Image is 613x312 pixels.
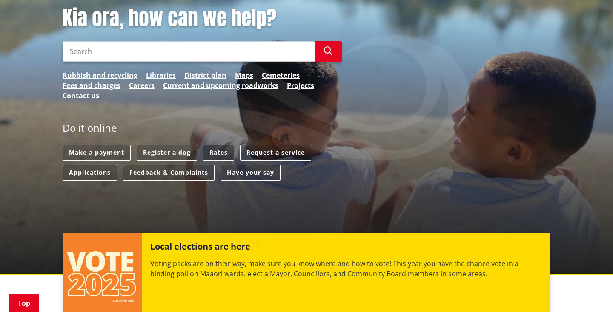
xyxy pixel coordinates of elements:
[137,145,197,161] a: Register a dog
[184,70,226,80] a: District plan
[63,6,342,31] h1: Kia ora, how can we help?
[63,233,142,312] img: Vote 2025
[221,165,281,181] a: Have your say
[63,70,137,80] a: Rubbish and recycling
[240,145,311,161] a: Request a service
[129,80,155,91] a: Careers
[63,80,120,91] a: Fees and charges
[150,258,542,279] p: Voting packs are on their way, make sure you know where and how to vote! This year you have the c...
[63,233,550,312] a: Local elections are here Voting packs are on their way, make sure you know where and how to vote!...
[123,165,215,181] a: Feedback & Complaints
[63,165,117,181] a: Applications
[574,276,604,307] iframe: Messenger Launcher
[63,145,131,161] a: Make a payment
[146,70,176,80] a: Libraries
[9,294,39,312] a: Top
[150,241,261,254] h2: Local elections are here
[63,91,99,101] a: Contact us
[287,80,314,91] a: Projects
[63,122,117,137] h2: Do it online
[63,41,315,62] input: Search input
[262,70,300,80] a: Cemeteries
[163,80,278,91] a: Current and upcoming roadworks
[235,70,253,80] a: Maps
[203,145,234,161] a: Rates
